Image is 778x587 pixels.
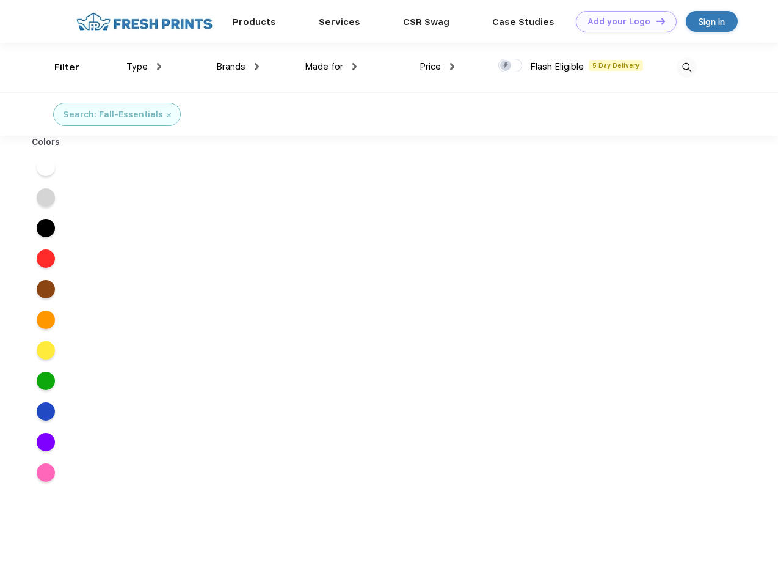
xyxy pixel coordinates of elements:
[126,61,148,72] span: Type
[63,108,163,121] div: Search: Fall-Essentials
[699,15,725,29] div: Sign in
[677,57,697,78] img: desktop_search.svg
[73,11,216,32] img: fo%20logo%202.webp
[530,61,584,72] span: Flash Eligible
[589,60,643,71] span: 5 Day Delivery
[686,11,738,32] a: Sign in
[255,63,259,70] img: dropdown.png
[54,61,79,75] div: Filter
[216,61,245,72] span: Brands
[656,18,665,24] img: DT
[233,17,276,28] a: Products
[450,63,454,70] img: dropdown.png
[420,61,441,72] span: Price
[157,63,161,70] img: dropdown.png
[352,63,357,70] img: dropdown.png
[305,61,343,72] span: Made for
[167,113,171,117] img: filter_cancel.svg
[587,17,650,27] div: Add your Logo
[23,136,70,149] div: Colors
